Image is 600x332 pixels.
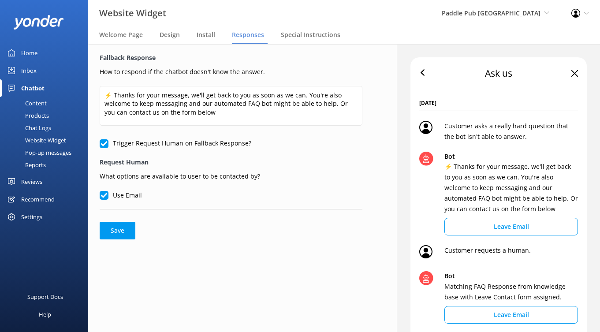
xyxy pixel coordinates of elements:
[444,306,578,324] button: Leave Email
[444,121,578,142] p: Customer asks a really hard question that the bot isn't able to answer.
[21,79,45,97] div: Chatbot
[5,122,51,134] div: Chat Logs
[39,306,51,323] div: Help
[21,173,42,190] div: Reviews
[100,86,362,126] textarea: ⚡ Thanks for your message, we'll get back to you as soon as we can. You're also welcome to keep m...
[442,9,540,17] span: Paddle Pub [GEOGRAPHIC_DATA]
[21,190,55,208] div: Recommend
[100,169,362,181] p: What options are available to user to be contacted by?
[5,146,71,159] div: Pop-up messages
[5,109,88,122] a: Products
[197,30,215,39] span: Install
[444,161,578,214] p: ⚡ Thanks for your message, we'll get back to you as soon as we can. You're also welcome to keep m...
[21,208,42,226] div: Settings
[444,271,578,281] p: Bot
[5,134,66,146] div: Website Widget
[281,30,340,39] span: Special Instructions
[100,157,362,167] label: Request Human
[5,97,88,109] a: Content
[21,62,37,79] div: Inbox
[100,138,251,148] label: Trigger Request Human on Fallback Response?
[5,109,49,122] div: Products
[27,288,63,306] div: Support Docs
[444,218,578,235] button: Leave Email
[100,222,135,239] button: Save
[100,53,362,63] label: Fallback Response
[21,44,37,62] div: Home
[419,99,578,111] span: [DATE]
[100,65,362,77] p: How to respond if the chatbot doesn't know the answer.
[100,190,142,200] label: Use Email
[485,66,512,81] div: Ask us
[5,134,88,146] a: Website Widget
[160,30,180,39] span: Design
[5,159,88,171] a: Reports
[5,122,88,134] a: Chat Logs
[5,159,46,171] div: Reports
[444,245,531,261] p: Customer requests a human.
[444,152,578,161] p: Bot
[232,30,264,39] span: Responses
[13,15,64,30] img: yonder-white-logo.png
[5,97,47,109] div: Content
[444,281,578,302] p: Matching FAQ Response from knowledge base with Leave Contact form assigned.
[99,6,166,20] h3: Website Widget
[99,30,143,39] span: Welcome Page
[5,146,88,159] a: Pop-up messages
